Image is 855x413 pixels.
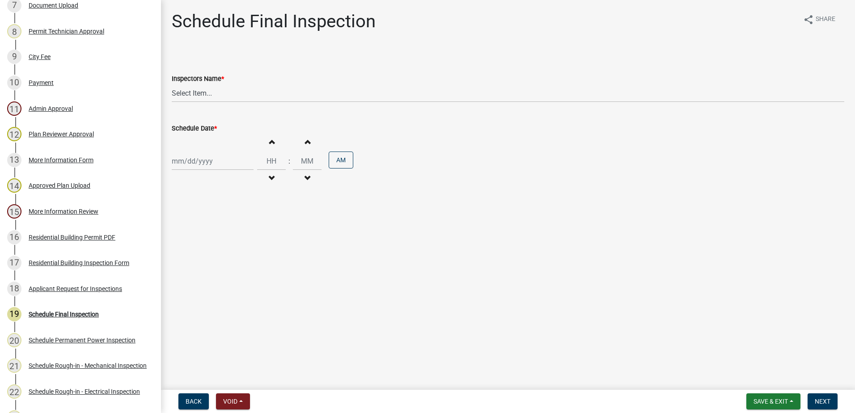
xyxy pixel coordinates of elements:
[7,127,21,141] div: 12
[7,358,21,373] div: 21
[808,393,838,409] button: Next
[178,393,209,409] button: Back
[753,398,788,405] span: Save & Exit
[29,337,135,343] div: Schedule Permanent Power Inspection
[803,14,814,25] i: share
[746,393,800,409] button: Save & Exit
[293,152,322,170] input: Minutes
[172,126,217,132] label: Schedule Date
[172,11,376,32] h1: Schedule Final Inspection
[29,362,147,369] div: Schedule Rough-in - Mechanical Inspection
[7,256,21,270] div: 17
[29,208,98,215] div: More Information Review
[7,50,21,64] div: 9
[7,153,21,167] div: 13
[7,333,21,347] div: 20
[216,393,250,409] button: Void
[29,80,54,86] div: Payment
[286,156,293,167] div: :
[29,157,93,163] div: More Information Form
[7,230,21,244] div: 16
[7,307,21,321] div: 19
[29,234,115,240] div: Residential Building Permit PDF
[29,54,51,60] div: City Fee
[7,384,21,399] div: 22
[796,11,842,28] button: shareShare
[223,398,237,405] span: Void
[29,311,99,317] div: Schedule Final Inspection
[7,76,21,90] div: 10
[29,105,73,112] div: Admin Approval
[815,398,830,405] span: Next
[29,182,90,189] div: Approved Plan Upload
[29,131,94,137] div: Plan Reviewer Approval
[172,152,254,170] input: mm/dd/yyyy
[7,204,21,219] div: 15
[257,152,286,170] input: Hours
[7,282,21,296] div: 18
[29,388,140,395] div: Schedule Rough-in - Electrical Inspection
[172,76,224,82] label: Inspectors Name
[29,286,122,292] div: Applicant Request for Inspections
[29,260,129,266] div: Residential Building Inspection Form
[7,101,21,116] div: 11
[7,24,21,38] div: 8
[29,2,78,8] div: Document Upload
[7,178,21,193] div: 14
[329,152,353,169] button: AM
[29,28,104,34] div: Permit Technician Approval
[186,398,202,405] span: Back
[816,14,835,25] span: Share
